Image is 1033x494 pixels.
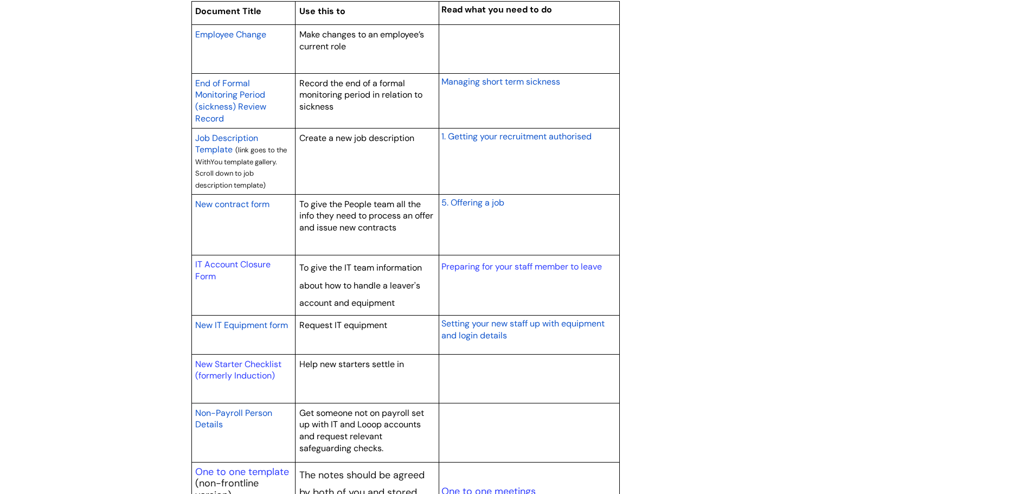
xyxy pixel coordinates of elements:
a: Preparing for your staff member to leave [441,261,602,272]
a: Setting your new staff up with equipment and login details [441,317,605,342]
a: Managing short term sickness [441,75,560,88]
a: End of Formal Monitoring Period (sickness) Review Record [195,76,266,125]
span: Document Title [195,5,261,17]
span: New contract form [195,198,270,210]
span: (link goes to the WithYou template gallery. Scroll down to job description template) [195,145,287,190]
span: To give the People team all the info they need to process an offer and issue new contracts [299,198,433,233]
a: Job Description Template [195,131,258,156]
span: 1. Getting your recruitment authorised [441,131,592,142]
span: Help new starters settle in [299,358,404,370]
span: Get someone not on payroll set up with IT and Looop accounts and request relevant safeguarding ch... [299,407,424,454]
span: Employee Change [195,29,266,40]
span: Record the end of a formal monitoring period in relation to sickness [299,78,422,112]
a: Employee Change [195,28,266,41]
span: Non-Payroll Person Details [195,407,272,431]
span: Read what you need to do [441,4,552,15]
span: Make changes to an employee’s current role [299,29,424,52]
span: Managing short term sickness [441,76,560,87]
a: 5. Offering a job [441,196,504,209]
span: To give the IT team information about how to handle a leaver's account and equipment [299,262,422,309]
span: Request IT equipment [299,319,387,331]
a: New Starter Checklist (formerly Induction) [195,358,281,382]
a: New IT Equipment form [195,318,288,331]
a: 1. Getting your recruitment authorised [441,130,592,143]
span: Create a new job description [299,132,414,144]
span: 5. Offering a job [441,197,504,208]
span: New IT Equipment form [195,319,288,331]
a: IT Account Closure Form [195,259,271,282]
span: Job Description Template [195,132,258,156]
a: New contract form [195,197,270,210]
a: Non-Payroll Person Details [195,406,272,431]
span: End of Formal Monitoring Period (sickness) Review Record [195,78,266,124]
a: One to one template [195,465,289,478]
span: Setting your new staff up with equipment and login details [441,318,605,341]
span: Use this to [299,5,345,17]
